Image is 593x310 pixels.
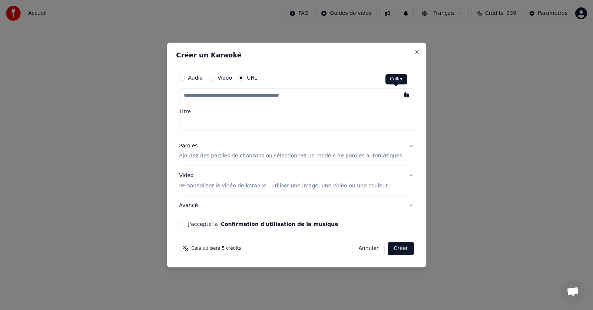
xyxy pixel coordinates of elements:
[221,221,338,227] button: J'accepte la
[179,136,414,166] button: ParolesAjoutez des paroles de chansons ou sélectionnez un modèle de paroles automatiques
[352,242,385,255] button: Annuler
[191,246,241,251] span: Cela utilisera 5 crédits
[176,52,417,59] h2: Créer un Karaoké
[179,153,402,160] p: Ajoutez des paroles de chansons ou sélectionnez un modèle de paroles automatiques
[385,74,407,84] div: Coller
[218,75,232,80] label: Vidéo
[247,75,257,80] label: URL
[188,221,338,227] label: J'accepte la
[179,196,414,215] button: Avancé
[188,75,203,80] label: Audio
[388,242,414,255] button: Créer
[179,142,198,150] div: Paroles
[179,166,414,196] button: VidéoPersonnaliser le vidéo de karaoké : utiliser une image, une vidéo ou une couleur
[179,109,414,114] label: Titre
[179,172,388,190] div: Vidéo
[179,182,388,190] p: Personnaliser le vidéo de karaoké : utiliser une image, une vidéo ou une couleur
